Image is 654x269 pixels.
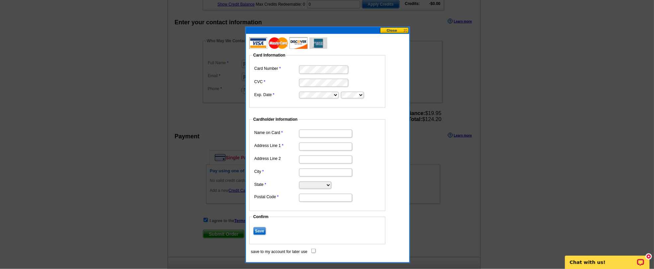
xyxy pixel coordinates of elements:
input: Save [253,227,266,235]
label: save to my account for later use [251,249,307,255]
img: acceptedCards.gif [249,37,327,49]
label: Address Line 2 [254,156,298,162]
label: City [254,169,298,175]
label: Postal Code [254,194,298,200]
label: CVC [254,79,298,85]
iframe: LiveChat chat widget [561,248,654,269]
legend: Confirm [253,214,269,220]
label: State [254,182,298,188]
legend: Cardholder Information [253,116,298,122]
label: Card Number [254,66,298,71]
legend: Card Information [253,52,286,58]
label: Name on Card [254,130,298,136]
label: Address Line 1 [254,143,298,149]
label: Exp. Date [254,92,298,98]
